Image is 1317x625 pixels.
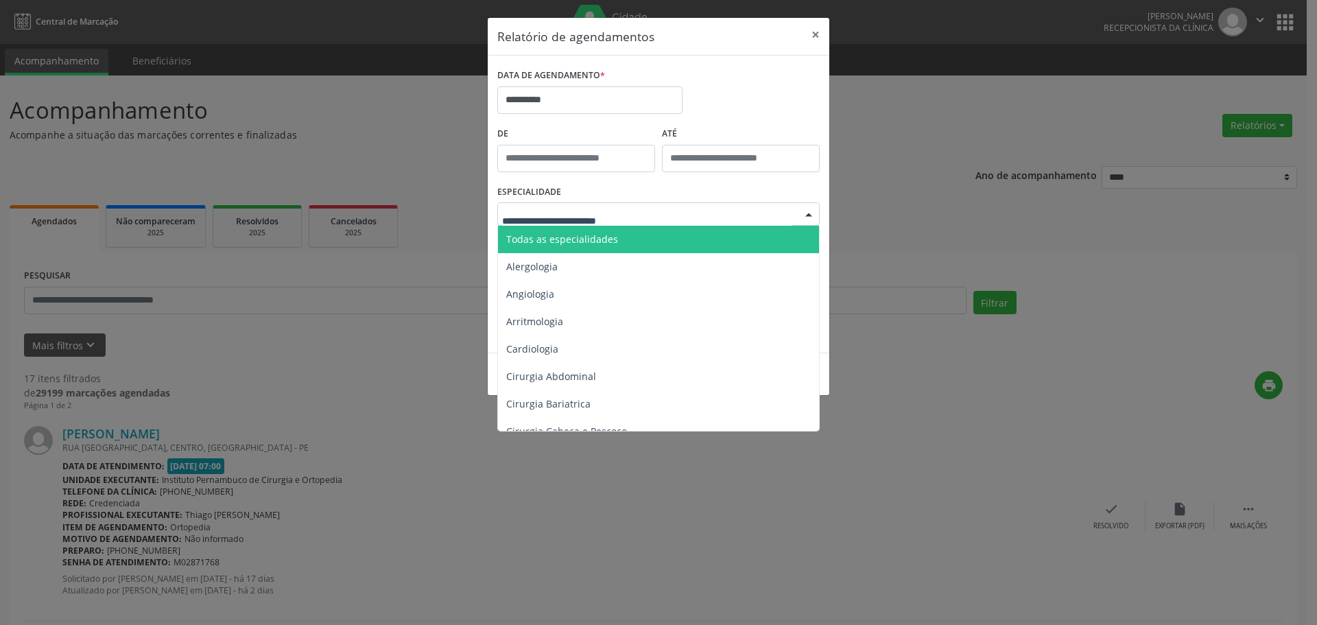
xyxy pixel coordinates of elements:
h5: Relatório de agendamentos [497,27,654,45]
label: ATÉ [662,123,820,145]
label: DATA DE AGENDAMENTO [497,65,605,86]
span: Cardiologia [506,342,558,355]
label: De [497,123,655,145]
button: Close [802,18,829,51]
span: Cirurgia Bariatrica [506,397,591,410]
label: ESPECIALIDADE [497,182,561,203]
span: Cirurgia Cabeça e Pescoço [506,425,627,438]
span: Alergologia [506,260,558,273]
span: Angiologia [506,287,554,300]
span: Cirurgia Abdominal [506,370,596,383]
span: Todas as especialidades [506,233,618,246]
span: Arritmologia [506,315,563,328]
